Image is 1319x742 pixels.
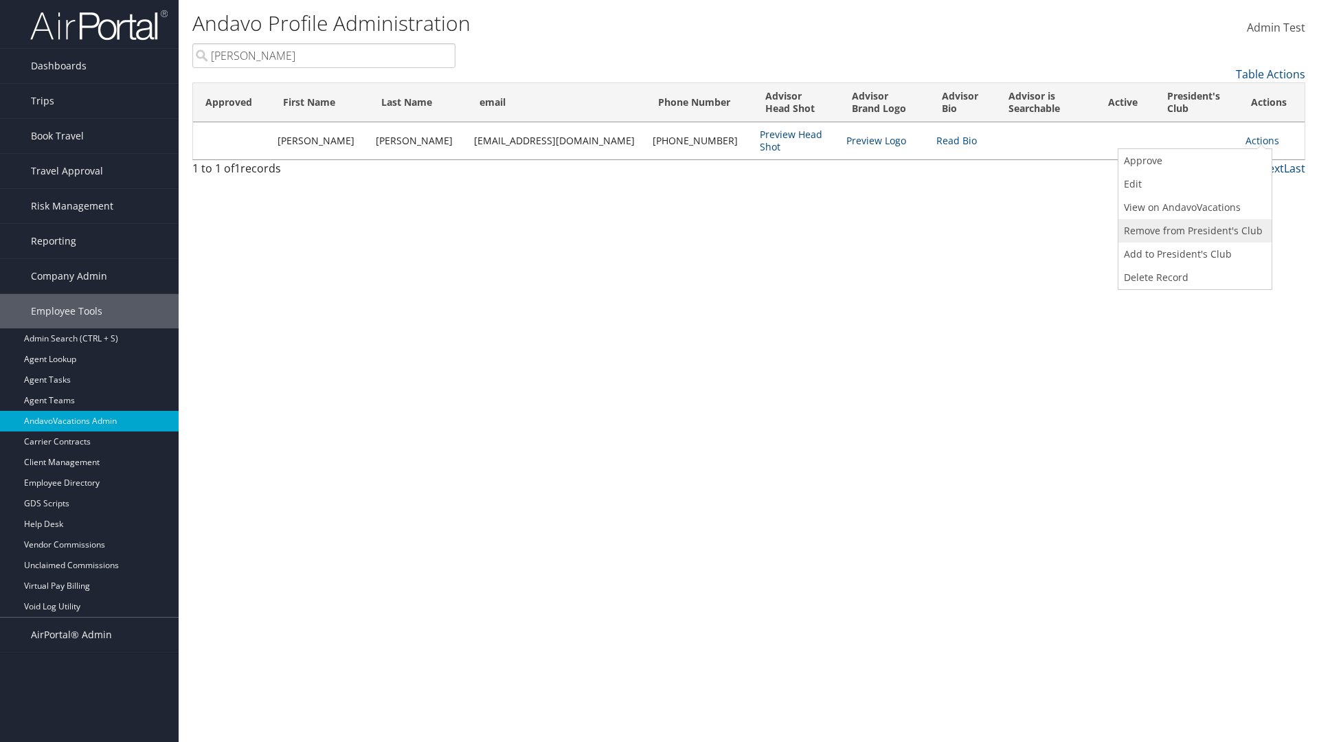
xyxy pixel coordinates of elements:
[1118,219,1268,243] a: Remove from President's Club
[1236,67,1305,82] a: Table Actions
[1284,161,1305,176] a: Last
[192,9,934,38] h1: Andavo Profile Administration
[192,160,455,183] div: 1 to 1 of records
[1118,196,1268,219] a: View on AndavoVacations
[192,43,455,68] input: Search
[996,83,1096,122] th: Advisor is Searchable: activate to sort column ascending
[369,122,467,159] td: [PERSON_NAME]
[271,83,369,122] th: First Name: activate to sort column ascending
[929,83,996,122] th: Advisor Bio: activate to sort column ascending
[31,49,87,83] span: Dashboards
[1118,243,1268,266] a: Add to President's Club
[760,128,822,153] a: Preview Head Shot
[31,618,112,652] span: AirPortal® Admin
[936,134,977,147] a: Read Bio
[753,83,839,122] th: Advisor Head Shot: activate to sort column ascending
[839,83,929,122] th: Advisor Brand Logo: activate to sort column ascending
[31,294,102,328] span: Employee Tools
[1118,266,1268,289] a: Delete Record
[234,161,240,176] span: 1
[271,122,369,159] td: [PERSON_NAME]
[31,189,113,223] span: Risk Management
[1118,172,1268,196] a: Edit
[30,9,168,41] img: airportal-logo.png
[31,259,107,293] span: Company Admin
[193,83,271,122] th: Approved: activate to sort column ascending
[31,154,103,188] span: Travel Approval
[1245,134,1279,147] a: Actions
[467,83,645,122] th: email: activate to sort column ascending
[31,84,54,118] span: Trips
[846,134,906,147] a: Preview Logo
[467,122,645,159] td: [EMAIL_ADDRESS][DOMAIN_NAME]
[646,122,753,159] td: [PHONE_NUMBER]
[646,83,753,122] th: Phone Number: activate to sort column ascending
[1239,83,1305,122] th: Actions
[1118,149,1268,172] a: Approve
[1247,7,1305,49] a: Admin Test
[1096,83,1155,122] th: Active: activate to sort column ascending
[369,83,467,122] th: Last Name: activate to sort column ascending
[1247,20,1305,35] span: Admin Test
[1155,83,1239,122] th: President's Club: activate to sort column ascending
[31,224,76,258] span: Reporting
[31,119,84,153] span: Book Travel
